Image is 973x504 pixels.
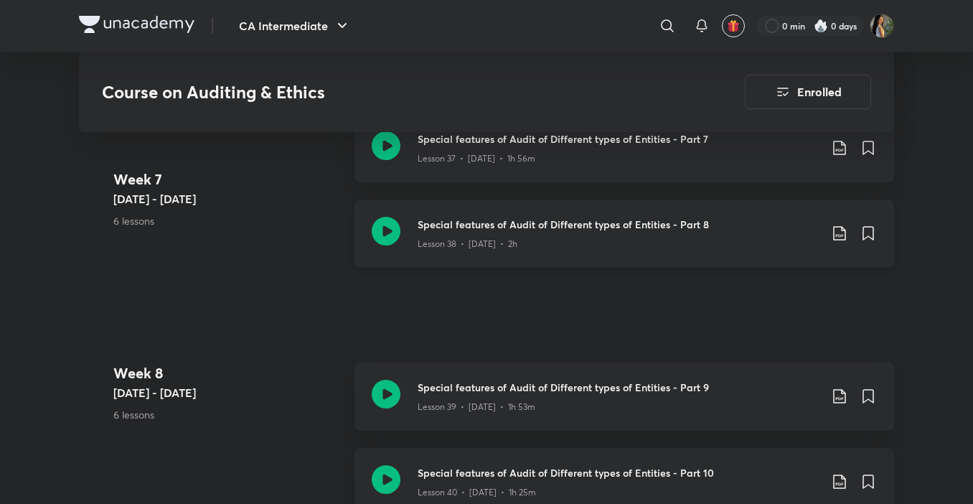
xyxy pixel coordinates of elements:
p: Lesson 37 • [DATE] • 1h 56m [418,152,535,165]
h4: Week 8 [113,363,343,384]
p: 6 lessons [113,407,343,422]
h3: Course on Auditing & Ethics [102,82,664,103]
h5: [DATE] - [DATE] [113,190,343,207]
a: Special features of Audit of Different types of Entities - Part 9Lesson 39 • [DATE] • 1h 53m [354,363,894,448]
h3: Special features of Audit of Different types of Entities - Part 10 [418,465,819,480]
p: Lesson 40 • [DATE] • 1h 25m [418,486,536,499]
img: streak [814,19,828,33]
h3: Special features of Audit of Different types of Entities - Part 8 [418,217,819,232]
p: Lesson 39 • [DATE] • 1h 53m [418,401,535,414]
a: Company Logo [79,16,194,37]
img: Company Logo [79,16,194,33]
button: Enrolled [745,75,871,109]
h3: Special features of Audit of Different types of Entities - Part 7 [418,131,819,146]
h5: [DATE] - [DATE] [113,384,343,401]
h4: Week 7 [113,169,343,190]
img: Bhumika [870,14,894,38]
p: Lesson 38 • [DATE] • 2h [418,238,517,251]
h3: Special features of Audit of Different types of Entities - Part 9 [418,380,819,395]
button: CA Intermediate [230,11,359,40]
p: 6 lessons [113,213,343,228]
img: avatar [727,19,740,32]
a: Special features of Audit of Different types of Entities - Part 8Lesson 38 • [DATE] • 2h [354,200,894,285]
button: avatar [722,14,745,37]
a: Special features of Audit of Different types of Entities - Part 7Lesson 37 • [DATE] • 1h 56m [354,114,894,200]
